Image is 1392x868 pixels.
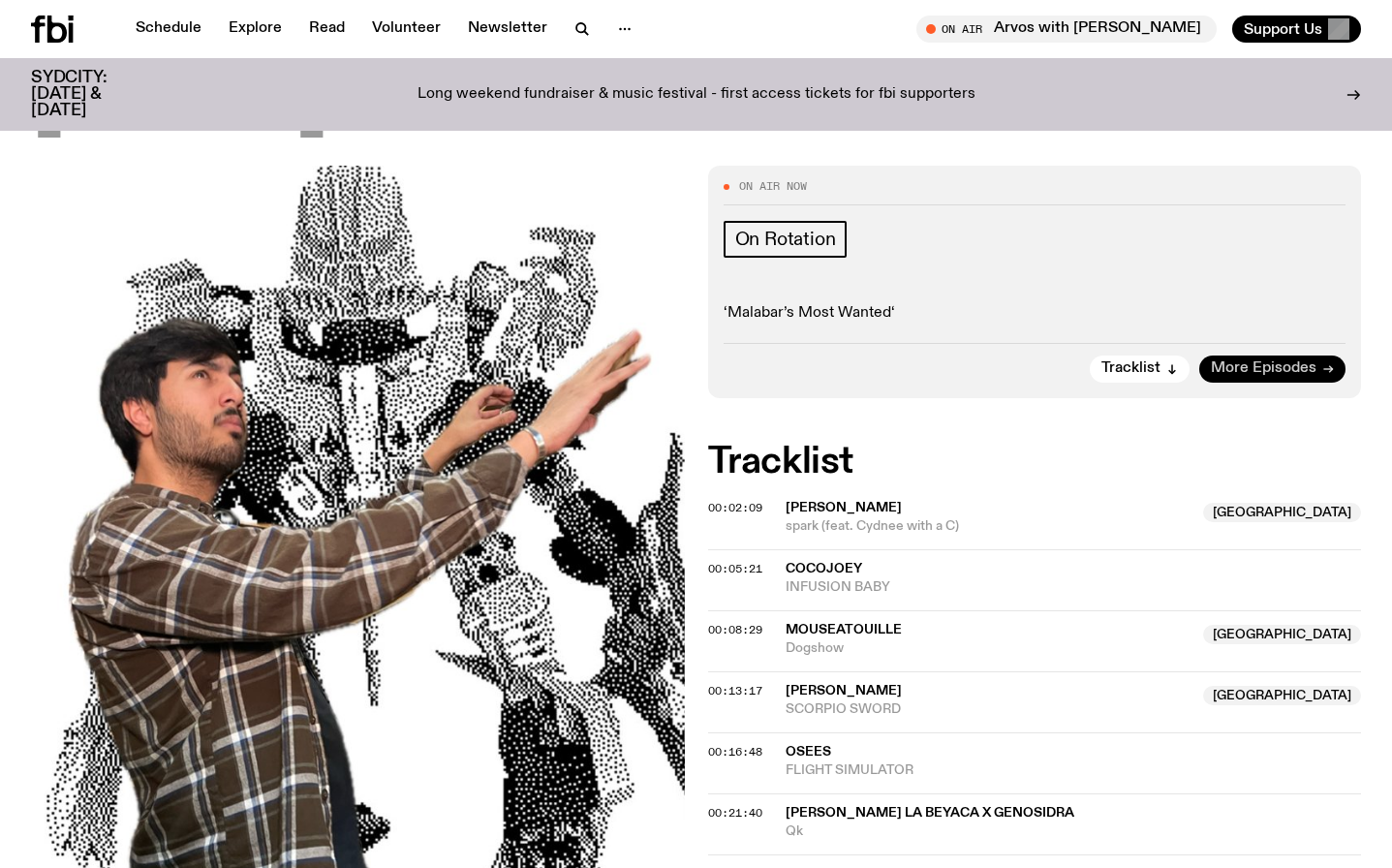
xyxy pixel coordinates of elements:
[708,445,1362,480] h2: Tracklist
[786,501,902,514] span: [PERSON_NAME]
[1244,20,1322,38] span: Support Us
[217,15,294,43] a: Explore
[786,623,902,636] span: Mouseatouille
[1203,625,1361,644] span: [GEOGRAPHIC_DATA]
[786,806,1074,820] span: [PERSON_NAME] La Beyaca x Genosidra
[708,744,762,759] span: 00:16:48
[1101,361,1160,376] span: Tracklist
[1203,686,1361,705] span: [GEOGRAPHIC_DATA]
[456,15,559,43] a: Newsletter
[724,304,1346,323] p: ‘Malabar’s Most Wanted‘
[786,700,1192,719] span: SCORPIO SWORD
[786,761,1362,780] span: FLIGHT SIMULATOR
[31,70,155,119] h3: SYDCITY: [DATE] & [DATE]
[786,562,862,575] span: Cocojoey
[418,86,975,104] p: Long weekend fundraiser & music festival - first access tickets for fbi supporters
[124,15,213,43] a: Schedule
[1090,356,1190,383] button: Tracklist
[708,805,762,821] span: 00:21:40
[708,622,762,637] span: 00:08:29
[360,15,452,43] a: Volunteer
[786,578,1362,597] span: INFUSION BABY
[786,517,1192,536] span: spark (feat. Cydnee with a C)
[1203,503,1361,522] span: [GEOGRAPHIC_DATA]
[708,561,762,576] span: 00:05:21
[708,500,762,515] span: 00:02:09
[1199,356,1346,383] a: More Episodes
[1211,361,1316,376] span: More Episodes
[708,683,762,698] span: 00:13:17
[1232,15,1361,43] button: Support Us
[786,822,1362,841] span: Qk
[916,15,1217,43] button: On AirArvos with [PERSON_NAME]
[735,229,836,250] span: On Rotation
[786,639,1192,658] span: Dogshow
[739,181,807,192] span: On Air Now
[786,745,831,759] span: Osees
[297,15,356,43] a: Read
[724,221,848,258] a: On Rotation
[31,55,327,142] span: [DATE]
[786,684,902,697] span: [PERSON_NAME]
